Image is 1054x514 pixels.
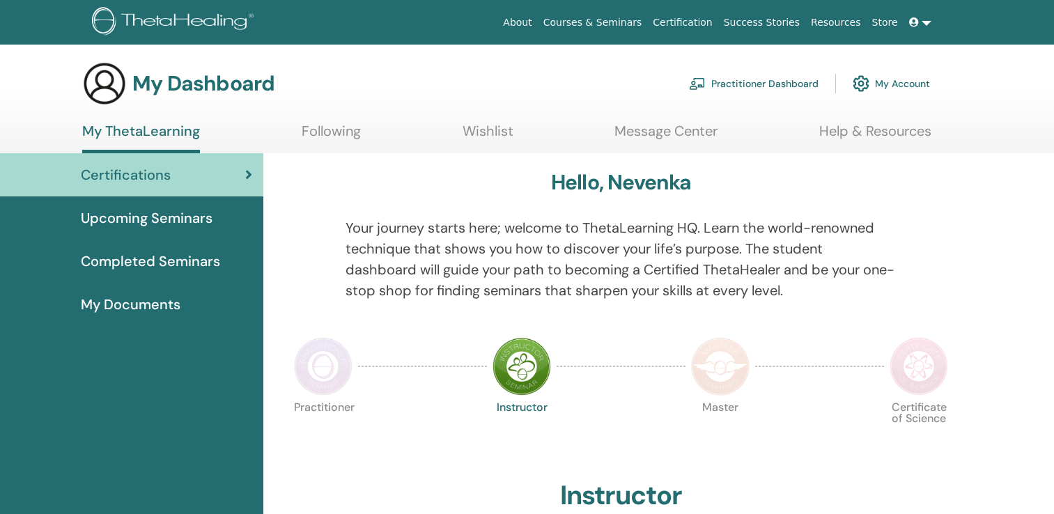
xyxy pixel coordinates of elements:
[853,72,869,95] img: cog.svg
[81,251,220,272] span: Completed Seminars
[718,10,805,36] a: Success Stories
[691,402,750,460] p: Master
[132,71,274,96] h3: My Dashboard
[614,123,718,150] a: Message Center
[538,10,648,36] a: Courses & Seminars
[689,68,819,99] a: Practitioner Dashboard
[551,170,692,195] h3: Hello, Nevenka
[853,68,930,99] a: My Account
[346,217,897,301] p: Your journey starts here; welcome to ThetaLearning HQ. Learn the world-renowned technique that sh...
[82,61,127,106] img: generic-user-icon.jpg
[647,10,718,36] a: Certification
[691,337,750,396] img: Master
[294,337,352,396] img: Practitioner
[81,294,180,315] span: My Documents
[689,77,706,90] img: chalkboard-teacher.svg
[493,402,551,460] p: Instructor
[82,123,200,153] a: My ThetaLearning
[463,123,513,150] a: Wishlist
[294,402,352,460] p: Practitioner
[302,123,361,150] a: Following
[890,337,948,396] img: Certificate of Science
[819,123,931,150] a: Help & Resources
[493,337,551,396] img: Instructor
[560,480,682,512] h2: Instructor
[81,208,212,228] span: Upcoming Seminars
[805,10,867,36] a: Resources
[867,10,904,36] a: Store
[92,7,258,38] img: logo.png
[81,164,171,185] span: Certifications
[497,10,537,36] a: About
[890,402,948,460] p: Certificate of Science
